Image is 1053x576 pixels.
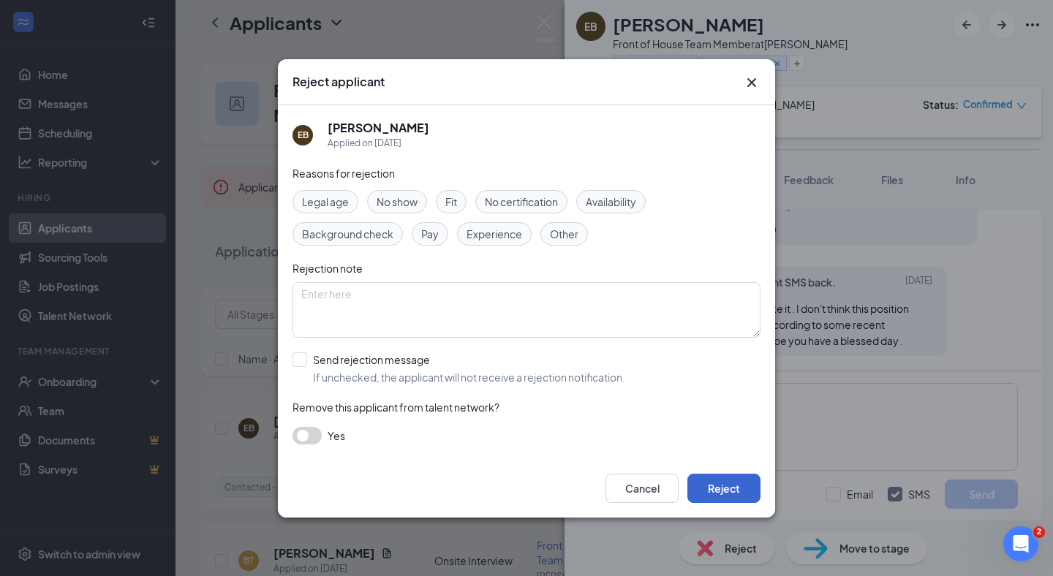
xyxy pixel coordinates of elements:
span: Availability [586,194,636,210]
span: No certification [485,194,558,210]
span: Other [550,226,578,242]
span: Legal age [302,194,349,210]
span: No show [377,194,418,210]
span: Reasons for rejection [292,167,395,180]
span: Remove this applicant from talent network? [292,401,499,414]
iframe: Intercom live chat [1003,526,1038,561]
h5: [PERSON_NAME] [328,120,429,136]
span: Background check [302,226,393,242]
div: Applied on [DATE] [328,136,429,151]
span: Pay [421,226,439,242]
div: EB [298,129,309,141]
button: Reject [687,474,760,503]
button: Close [743,74,760,91]
span: Experience [467,226,522,242]
button: Cancel [605,474,679,503]
svg: Cross [743,74,760,91]
span: Rejection note [292,262,363,275]
h3: Reject applicant [292,74,385,90]
span: Fit [445,194,457,210]
span: 2 [1033,526,1045,538]
span: Yes [328,427,345,444]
